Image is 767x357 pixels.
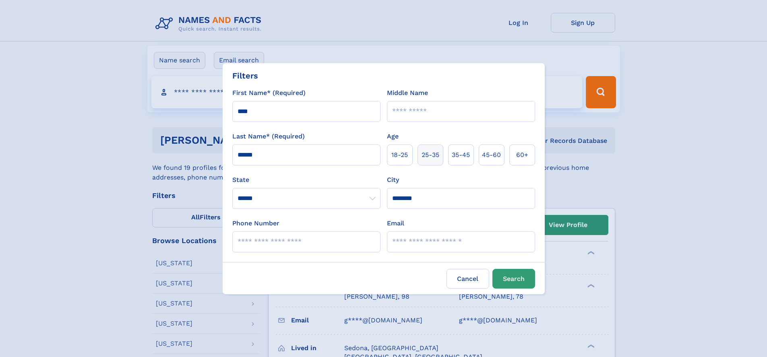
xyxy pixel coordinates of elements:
span: 25‑35 [422,150,439,160]
div: Filters [232,70,258,82]
span: 60+ [516,150,528,160]
label: Phone Number [232,219,279,228]
button: Search [492,269,535,289]
span: 35‑45 [452,150,470,160]
label: Cancel [447,269,489,289]
label: City [387,175,399,185]
label: State [232,175,380,185]
label: Email [387,219,404,228]
label: Middle Name [387,88,428,98]
span: 18‑25 [391,150,408,160]
span: 45‑60 [482,150,501,160]
label: Age [387,132,399,141]
label: First Name* (Required) [232,88,306,98]
label: Last Name* (Required) [232,132,305,141]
